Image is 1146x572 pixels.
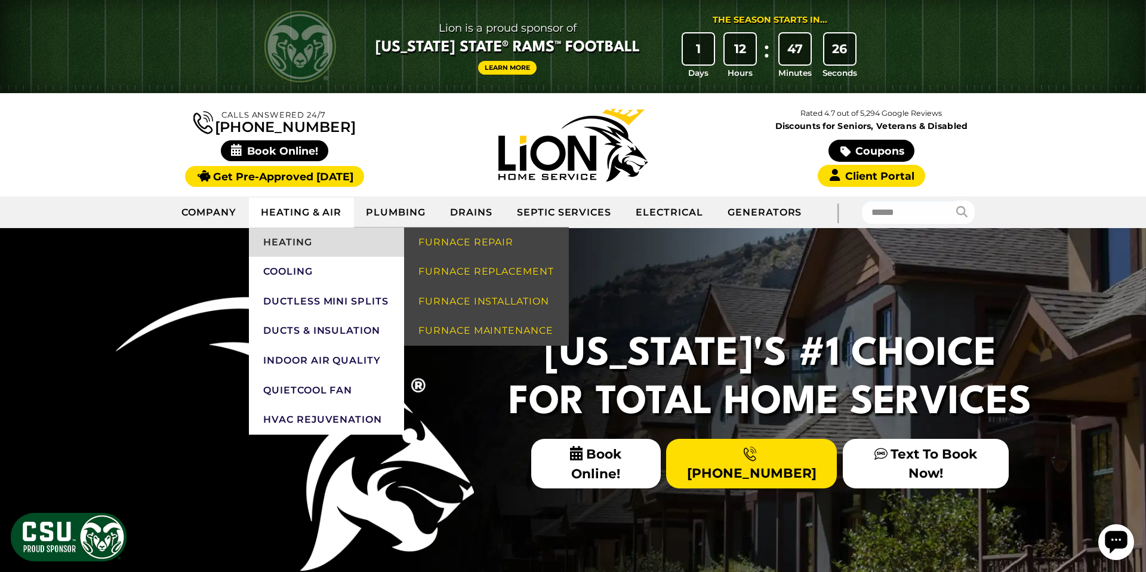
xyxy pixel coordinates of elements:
[404,257,569,287] a: Furnace Replacement
[716,198,814,227] a: Generators
[249,227,404,257] a: Heating
[249,405,404,435] a: HVAC Rejuvenation
[264,11,336,82] img: CSU Rams logo
[249,287,404,316] a: Ductless Mini Splits
[822,67,857,79] span: Seconds
[624,198,716,227] a: Electrical
[688,67,708,79] span: Days
[843,439,1009,488] a: Text To Book Now!
[683,33,714,64] div: 1
[725,33,756,64] div: 12
[505,198,624,227] a: Septic Services
[354,198,438,227] a: Plumbing
[249,198,354,227] a: Heating & Air
[249,257,404,287] a: Cooling
[666,439,837,488] a: [PHONE_NUMBER]
[185,166,363,187] a: Get Pre-Approved [DATE]
[728,67,753,79] span: Hours
[501,331,1039,427] h2: [US_STATE]'s #1 Choice For Total Home Services
[404,316,569,346] a: Furnace Maintenance
[818,165,925,187] a: Client Portal
[828,140,914,162] a: Coupons
[814,196,861,228] div: |
[761,33,773,79] div: :
[438,198,505,227] a: Drains
[249,346,404,376] a: Indoor Air Quality
[722,107,1021,120] p: Rated 4.7 out of 5,294 Google Reviews
[9,511,128,563] img: CSU Sponsor Badge
[193,109,356,134] a: [PHONE_NUMBER]
[498,109,648,182] img: Lion Home Service
[170,198,249,227] a: Company
[531,439,661,488] span: Book Online!
[5,5,41,41] div: Open chat widget
[249,316,404,346] a: Ducts & Insulation
[375,19,640,38] span: Lion is a proud sponsor of
[221,140,329,161] span: Book Online!
[375,38,640,58] span: [US_STATE] State® Rams™ Football
[713,14,827,27] div: The Season Starts in...
[478,61,537,75] a: Learn More
[778,67,812,79] span: Minutes
[404,287,569,316] a: Furnace Installation
[824,33,855,64] div: 26
[249,376,404,405] a: QuietCool Fan
[780,33,811,64] div: 47
[404,227,569,257] a: Furnace Repair
[725,122,1018,130] span: Discounts for Seniors, Veterans & Disabled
